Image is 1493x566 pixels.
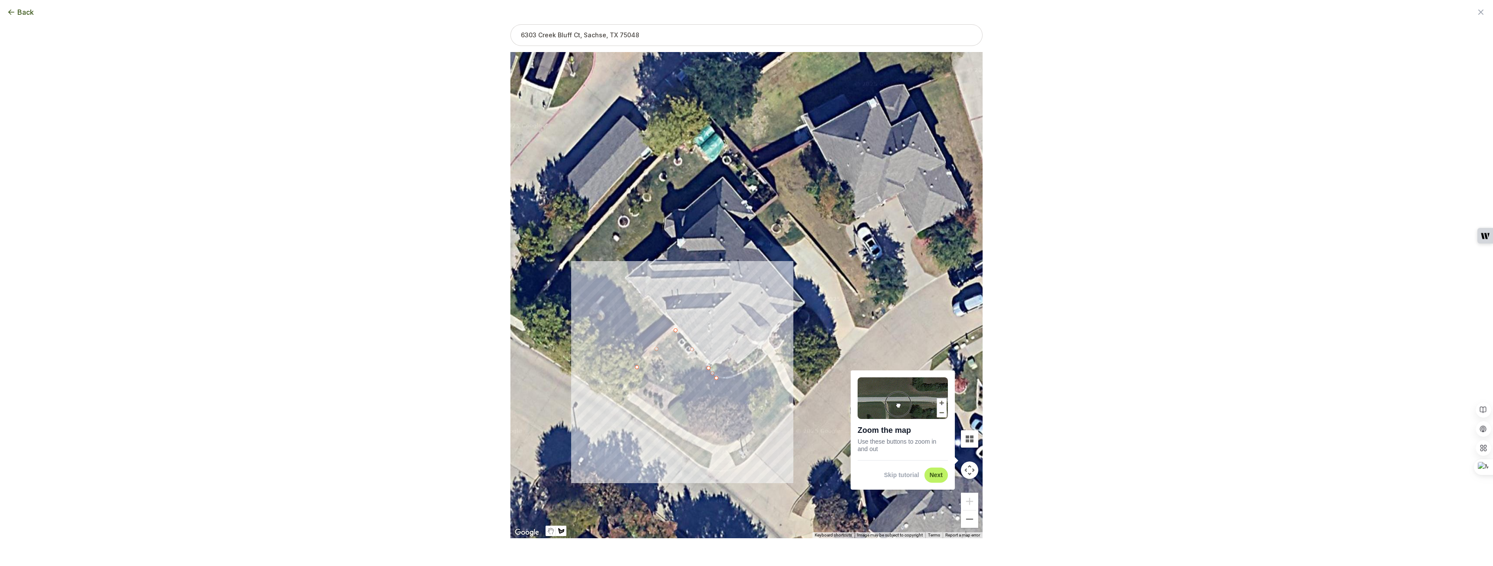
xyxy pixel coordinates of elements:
button: Next [930,471,943,479]
span: Back [17,7,34,17]
img: Google [513,527,541,538]
button: Keyboard shortcuts [815,532,852,538]
img: Demo of zooming into a lawn area [858,377,948,419]
button: Skip tutorial [884,471,919,479]
h1: Zoom the map [858,422,948,438]
button: Back [7,7,34,17]
span: Image may be subject to copyright [857,533,923,537]
a: Open this area in Google Maps (opens a new window) [513,527,541,538]
button: Tilt map [961,430,978,448]
p: Use these buttons to zoom in and out [858,438,948,453]
a: Terms (opens in new tab) [928,533,940,537]
button: Draw a shape [556,526,566,536]
button: Zoom in [961,493,978,510]
button: Zoom out [961,510,978,528]
button: Stop drawing [546,526,556,536]
input: 6303 Creek Bluff Ct, Sachse, TX 75048 [510,24,983,46]
a: Report a map error [945,533,980,537]
button: Map camera controls [961,461,978,479]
